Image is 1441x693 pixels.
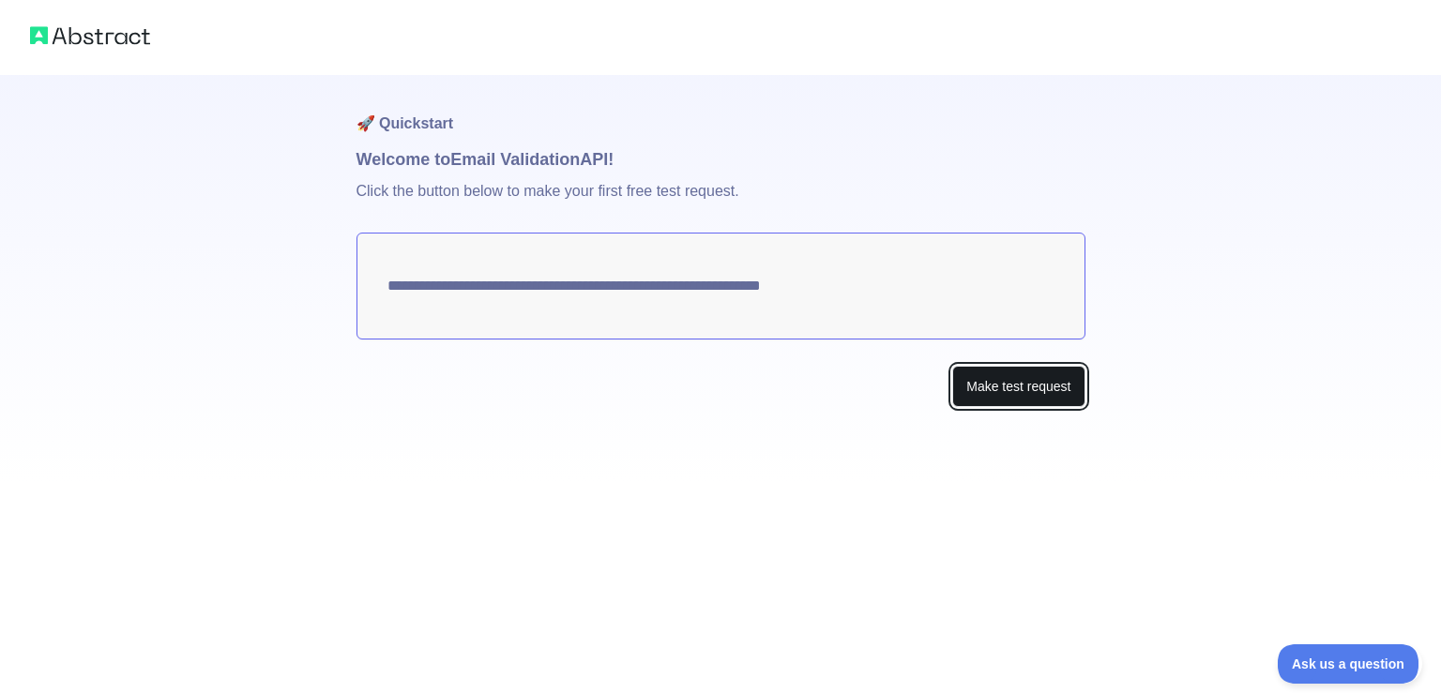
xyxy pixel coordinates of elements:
img: Abstract logo [30,23,150,49]
h1: 🚀 Quickstart [356,75,1085,146]
button: Make test request [952,366,1085,408]
p: Click the button below to make your first free test request. [356,173,1085,233]
iframe: Toggle Customer Support [1278,644,1422,684]
h1: Welcome to Email Validation API! [356,146,1085,173]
